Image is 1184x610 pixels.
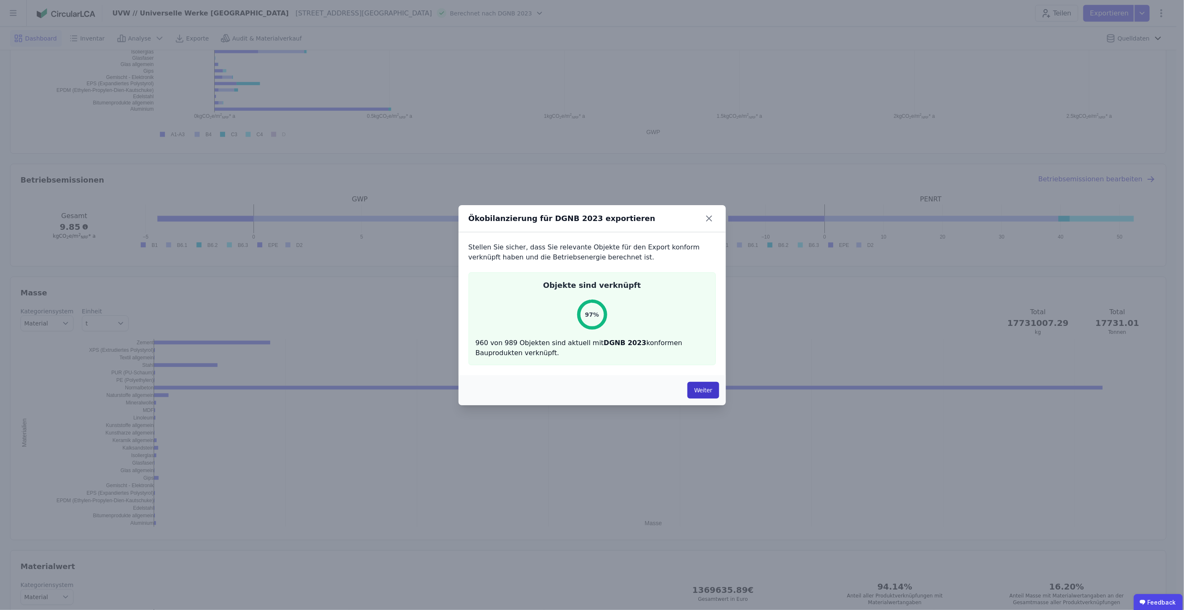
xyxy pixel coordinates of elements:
b: DGNB 2023 [604,339,647,347]
div: Objekte sind verknüpft [543,280,641,291]
span: 97% [585,310,599,319]
div: 960 von 989 Objekten sind aktuell mit konformen Bauprodukten verknüpft. [476,338,709,358]
div: Stellen Sie sicher, dass Sie relevante Objekte für den Export konform verknüpft haben und die Bet... [469,242,716,262]
div: Ökobilanzierung für DGNB 2023 exportieren [469,213,656,224]
button: Weiter [687,382,719,399]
